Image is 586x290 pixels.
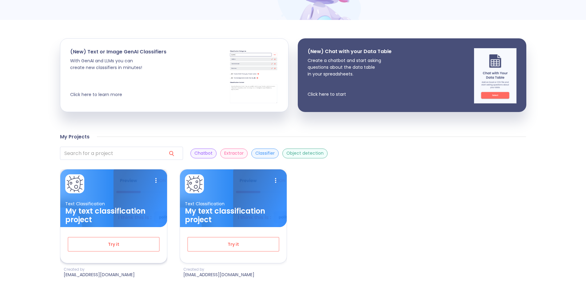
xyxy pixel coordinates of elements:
[60,134,90,140] h4: My Projects
[308,48,392,55] p: (New) Chat with your Data Table
[68,237,160,252] button: Try it
[183,267,254,272] p: Created by
[198,241,269,248] span: Try it
[224,150,244,156] p: Extractor
[65,201,162,207] p: Text Classification
[185,201,282,207] p: Text Classification
[308,57,392,98] p: Create a chatbot and start asking questions about the data table in your spreadsheets. Click here...
[64,267,135,272] p: Created by
[60,147,161,160] input: search
[180,189,221,267] img: card ellipse
[65,207,162,224] h3: My text classification project
[286,150,324,156] p: Object detection
[186,175,203,192] img: card avatar
[78,241,149,248] span: Try it
[194,150,213,156] p: Chatbot
[185,207,282,224] h3: My text classification project
[114,169,167,248] img: card background
[187,237,279,252] button: Try it
[183,272,254,278] p: [EMAIL_ADDRESS][DOMAIN_NAME]
[229,48,278,104] img: cards stack img
[66,175,83,192] img: card avatar
[233,169,286,248] img: card background
[70,48,166,55] p: (New) Text or Image GenAI Classifiers
[60,189,102,267] img: card ellipse
[255,150,275,156] p: Classifier
[64,272,135,278] p: [EMAIL_ADDRESS][DOMAIN_NAME]
[70,57,166,98] p: With GenAI and LLMs you can create new classifiers in minutes! Click here to learn more
[474,48,516,103] img: chat img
